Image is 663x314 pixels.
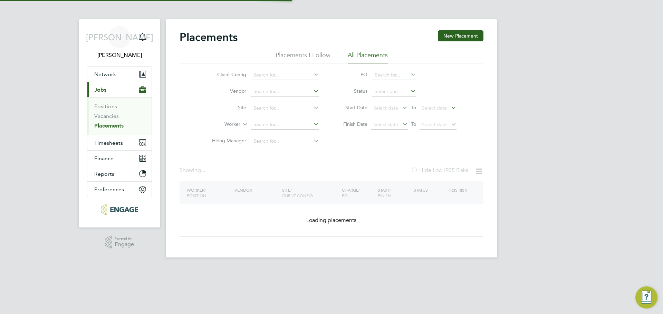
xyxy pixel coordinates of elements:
span: Select date [373,105,398,111]
span: Powered by [115,236,134,242]
input: Search for... [251,136,319,146]
nav: Main navigation [79,19,160,227]
label: Finish Date [336,121,367,127]
label: Hiring Manager [206,138,246,144]
input: Search for... [251,120,319,130]
input: Search for... [372,70,416,80]
button: New Placement [438,30,483,41]
li: All Placements [348,51,388,63]
button: Preferences [87,182,152,197]
span: Select date [422,105,447,111]
span: Engage [115,242,134,247]
span: ... [201,167,205,174]
span: To [409,120,418,129]
span: Select date [373,121,398,128]
span: Reports [94,171,114,177]
span: Jerin Aktar [87,51,152,59]
span: [PERSON_NAME] [86,33,153,42]
span: Timesheets [94,140,123,146]
label: Status [336,88,367,94]
a: Vacancies [94,113,119,119]
a: [PERSON_NAME][PERSON_NAME] [87,26,152,59]
div: Showing [180,167,206,174]
label: Client Config [206,71,246,78]
a: Placements [94,122,124,129]
button: Finance [87,151,152,166]
a: Go to home page [87,204,152,215]
button: Jobs [87,82,152,97]
span: Preferences [94,186,124,193]
label: Vendor [206,88,246,94]
img: morganhunt-logo-retina.png [101,204,138,215]
a: Positions [94,103,117,110]
button: Reports [87,166,152,181]
label: PO [336,71,367,78]
input: Search for... [251,70,319,80]
label: Worker [201,121,240,128]
h2: Placements [180,30,238,44]
input: Select one [372,87,416,97]
input: Search for... [251,87,319,97]
button: Engage Resource Center [635,286,657,308]
label: Site [206,104,246,111]
label: Hide Low IR35 Risks [411,167,468,174]
input: Search for... [251,103,319,113]
div: Jobs [87,97,152,135]
span: Network [94,71,116,78]
span: To [409,103,418,112]
label: Start Date [336,104,367,111]
a: Powered byEngage [105,236,134,249]
span: Select date [422,121,447,128]
li: Placements I Follow [276,51,330,63]
span: Jobs [94,87,106,93]
button: Timesheets [87,135,152,150]
span: Finance [94,155,114,162]
button: Network [87,67,152,82]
